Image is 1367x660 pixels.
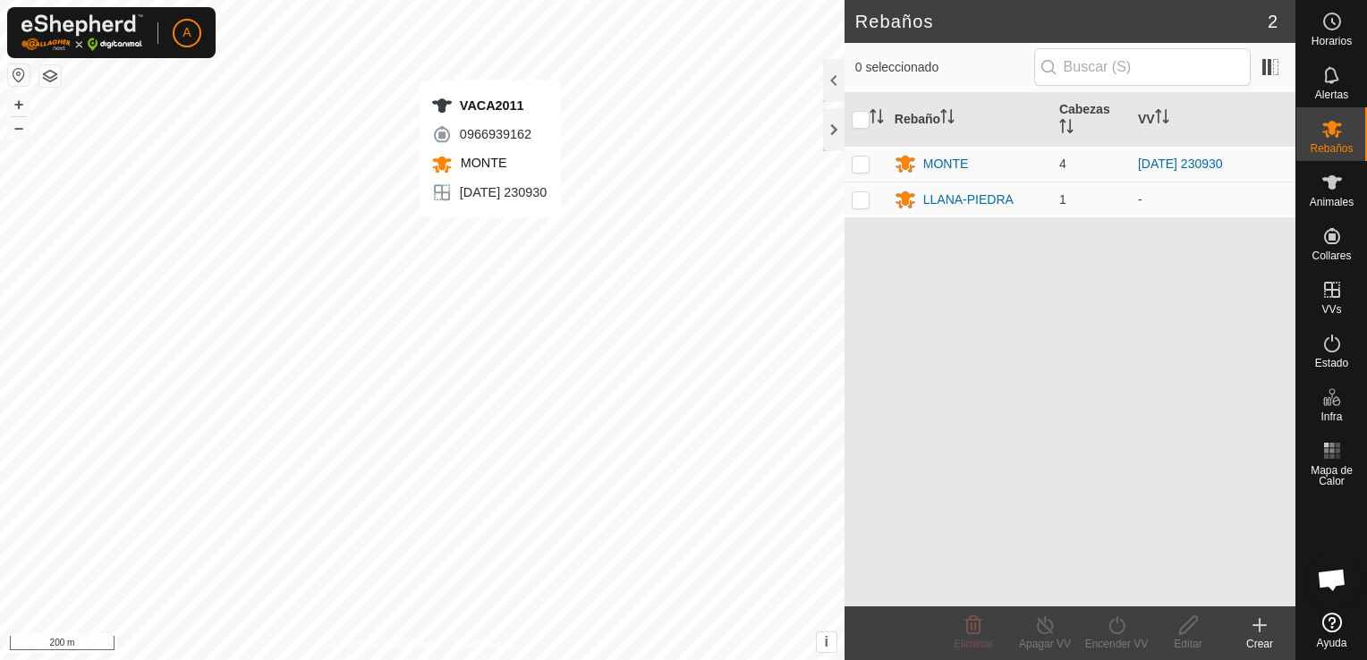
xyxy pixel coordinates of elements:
[1131,93,1295,147] th: VV
[21,14,143,51] img: Logo Gallagher
[855,11,1268,32] h2: Rebaños
[1305,553,1359,606] div: Chat abierto
[1321,304,1341,315] span: VVs
[923,155,969,173] div: MONTE
[1059,192,1066,207] span: 1
[1320,411,1342,422] span: Infra
[431,95,547,116] div: VACA2011
[329,637,432,653] a: Política de Privacidad
[8,117,30,139] button: –
[1034,48,1251,86] input: Buscar (S)
[1312,36,1352,47] span: Horarios
[8,64,30,86] button: Restablecer Mapa
[456,156,507,170] span: MONTE
[1081,636,1152,652] div: Encender VV
[1317,638,1347,648] span: Ayuda
[1138,157,1223,171] a: [DATE] 230930
[1268,8,1278,35] span: 2
[1131,182,1295,217] td: -
[1310,197,1354,207] span: Animales
[1312,250,1351,261] span: Collares
[954,638,992,650] span: Eliminar
[923,190,1014,209] div: LLANA-PIEDRA
[1155,112,1169,126] p-sorticon: Activar para ordenar
[825,634,828,649] span: i
[887,93,1052,147] th: Rebaño
[8,94,30,115] button: +
[39,65,61,87] button: Capas del Mapa
[1301,465,1363,487] span: Mapa de Calor
[431,182,547,203] div: [DATE] 230930
[1152,636,1224,652] div: Editar
[1059,122,1074,136] p-sorticon: Activar para ordenar
[1009,636,1081,652] div: Apagar VV
[870,112,884,126] p-sorticon: Activar para ordenar
[1315,358,1348,368] span: Estado
[1052,93,1131,147] th: Cabezas
[817,632,836,652] button: i
[1224,636,1295,652] div: Crear
[855,58,1034,77] span: 0 seleccionado
[940,112,955,126] p-sorticon: Activar para ordenar
[431,123,547,145] div: 0966939162
[1310,143,1353,154] span: Rebaños
[1296,605,1367,656] a: Ayuda
[183,23,191,42] span: A
[1059,157,1066,171] span: 4
[454,637,514,653] a: Contáctenos
[1315,89,1348,100] span: Alertas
